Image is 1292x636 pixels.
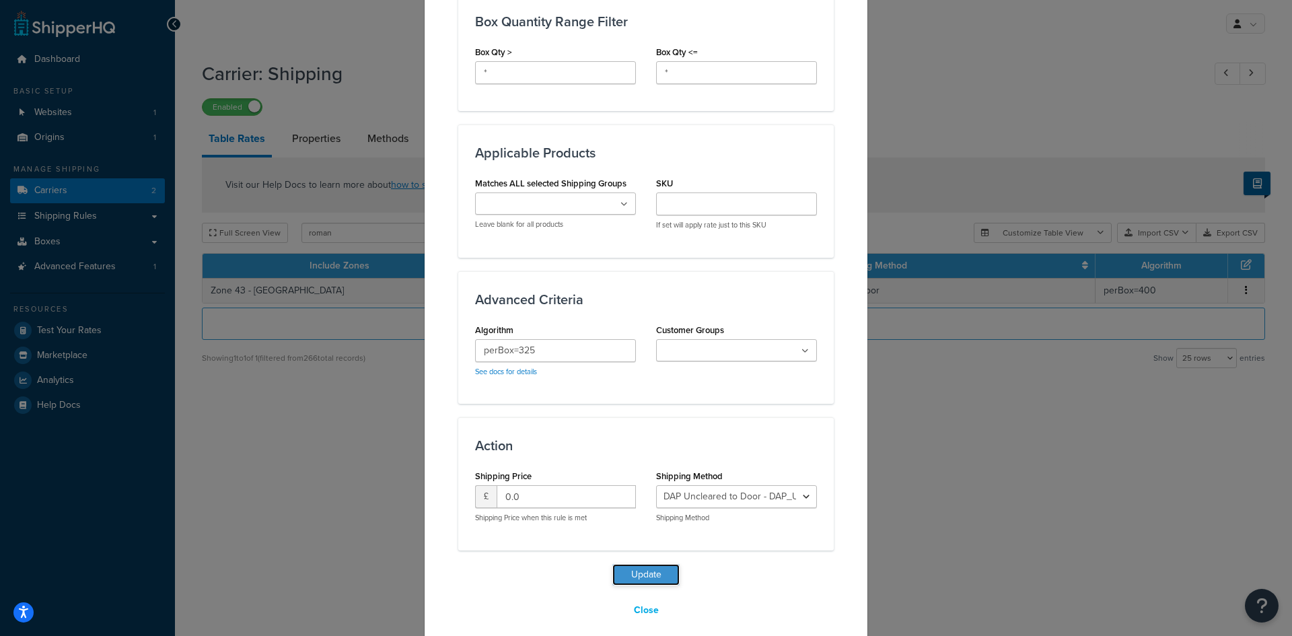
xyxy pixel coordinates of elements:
[656,325,724,335] label: Customer Groups
[656,178,673,188] label: SKU
[475,292,817,307] h3: Advanced Criteria
[625,599,668,622] button: Close
[475,513,636,523] p: Shipping Price when this rule is met
[475,219,636,229] p: Leave blank for all products
[475,485,497,508] span: £
[475,14,817,29] h3: Box Quantity Range Filter
[475,366,537,377] a: See docs for details
[475,471,532,481] label: Shipping Price
[656,220,817,230] p: If set will apply rate just to this SKU
[475,47,512,57] label: Box Qty >
[612,564,680,586] button: Update
[656,513,817,523] p: Shipping Method
[475,145,817,160] h3: Applicable Products
[656,47,698,57] label: Box Qty <=
[475,178,626,188] label: Matches ALL selected Shipping Groups
[656,471,723,481] label: Shipping Method
[475,325,513,335] label: Algorithm
[475,438,817,453] h3: Action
